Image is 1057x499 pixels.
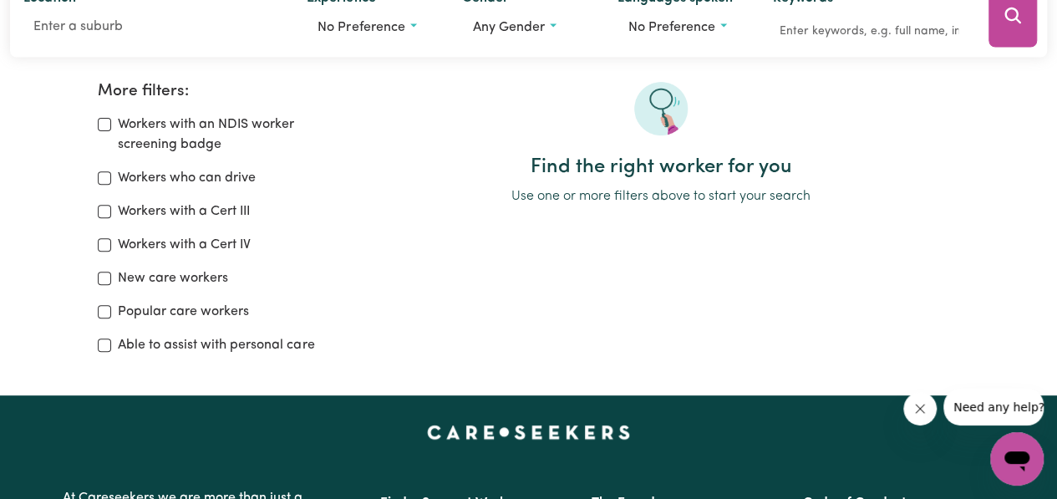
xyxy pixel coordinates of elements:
[118,302,249,322] label: Popular care workers
[990,432,1044,486] iframe: Button to launch messaging window
[118,335,314,355] label: Able to assist with personal care
[903,392,937,425] iframe: Close message
[473,21,545,34] span: Any gender
[363,186,959,206] p: Use one or more filters above to start your search
[118,168,256,188] label: Workers who can drive
[427,425,630,439] a: Careseekers home page
[617,12,746,43] button: Worker language preferences
[307,12,435,43] button: Worker experience options
[98,82,342,101] h2: More filters:
[363,155,959,180] h2: Find the right worker for you
[118,268,228,288] label: New care workers
[943,389,1044,425] iframe: Message from company
[462,12,591,43] button: Worker gender preference
[118,201,250,221] label: Workers with a Cert III
[118,235,251,255] label: Workers with a Cert IV
[118,115,342,155] label: Workers with an NDIS worker screening badge
[23,12,280,42] input: Enter a suburb
[318,21,404,34] span: No preference
[772,18,965,44] input: Enter keywords, e.g. full name, interests
[628,21,715,34] span: No preference
[10,12,101,25] span: Need any help?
